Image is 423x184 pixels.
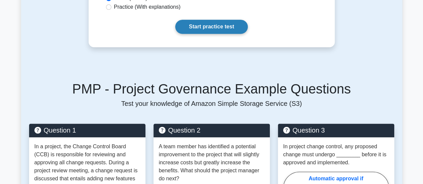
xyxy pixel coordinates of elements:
[29,81,394,97] h5: PMP - Project Governance Example Questions
[159,143,265,183] p: A team member has identified a potential improvement to the project that will slightly increase c...
[159,126,265,134] h5: Question 2
[283,143,389,167] p: In project change control, any proposed change must undergo ________ before it is approved and im...
[114,3,181,11] label: Practice (With explanations)
[175,20,248,34] a: Start practice test
[283,126,389,134] h5: Question 3
[29,100,394,108] p: Test your knowledge of Amazon Simple Storage Service (S3)
[34,126,140,134] h5: Question 1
